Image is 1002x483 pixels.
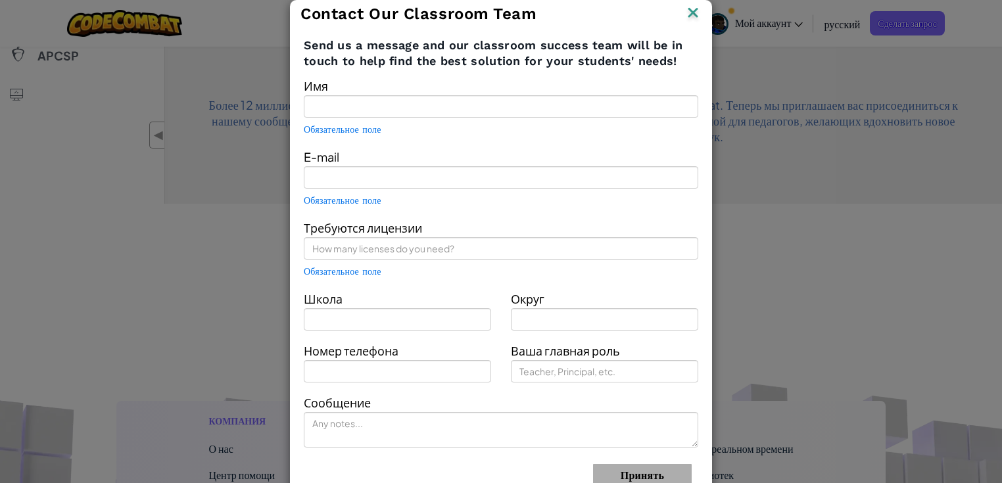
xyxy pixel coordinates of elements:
[304,124,381,135] span: Обязательное поле
[300,5,537,23] span: Contact Our Classroom Team
[304,78,328,93] span: Имя
[304,195,381,206] span: Обязательное поле
[304,37,698,69] span: Send us a message and our classroom success team will be in touch to help find the best solution ...
[684,4,702,24] img: IconClose.svg
[304,149,339,164] span: E-mail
